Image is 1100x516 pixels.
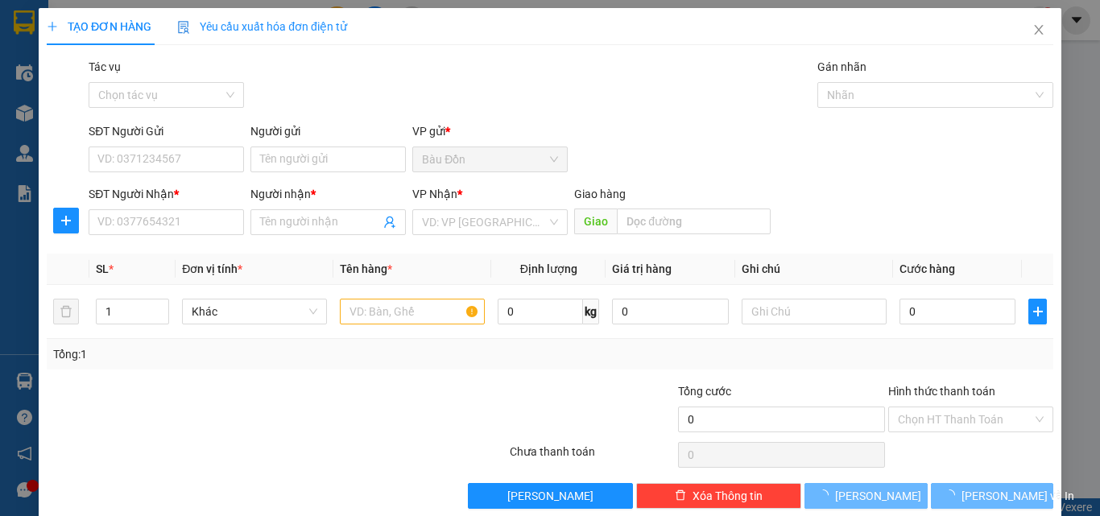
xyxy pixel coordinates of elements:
[899,262,955,275] span: Cước hàng
[89,60,121,73] label: Tác vụ
[383,216,396,229] span: user-add
[47,21,58,32] span: plus
[96,262,109,275] span: SL
[182,262,242,275] span: Đơn vị tính
[53,208,79,233] button: plus
[675,489,686,502] span: delete
[89,185,244,203] div: SĐT Người Nhận
[1029,305,1046,318] span: plus
[693,487,763,505] span: Xóa Thông tin
[412,188,457,200] span: VP Nhận
[53,299,79,324] button: delete
[192,299,317,324] span: Khác
[412,122,568,140] div: VP gửi
[636,483,801,509] button: deleteXóa Thông tin
[340,262,392,275] span: Tên hàng
[508,443,676,471] div: Chưa thanh toán
[961,487,1073,505] span: [PERSON_NAME] và In
[250,185,406,203] div: Người nhận
[1032,23,1045,36] span: close
[888,385,995,398] label: Hình thức thanh toán
[250,122,406,140] div: Người gửi
[574,208,617,234] span: Giao
[678,385,731,398] span: Tổng cước
[177,21,190,34] img: icon
[54,214,78,227] span: plus
[835,487,921,505] span: [PERSON_NAME]
[422,147,558,171] span: Bàu Đồn
[89,122,244,140] div: SĐT Người Gửi
[1016,8,1061,53] button: Close
[574,188,626,200] span: Giao hàng
[617,208,770,234] input: Dọc đường
[817,489,835,501] span: loading
[612,299,728,324] input: 0
[177,20,347,33] span: Yêu cầu xuất hóa đơn điện tử
[53,345,426,363] div: Tổng: 1
[47,20,151,33] span: TẠO ĐƠN HÀNG
[612,262,672,275] span: Giá trị hàng
[930,483,1053,509] button: [PERSON_NAME] và In
[817,60,866,73] label: Gán nhãn
[1028,299,1047,324] button: plus
[507,487,593,505] span: [PERSON_NAME]
[804,483,928,509] button: [PERSON_NAME]
[340,299,485,324] input: VD: Bàn, Ghế
[742,299,887,324] input: Ghi Chú
[583,299,599,324] span: kg
[467,483,632,509] button: [PERSON_NAME]
[735,254,893,285] th: Ghi chú
[519,262,577,275] span: Định lượng
[943,489,961,501] span: loading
